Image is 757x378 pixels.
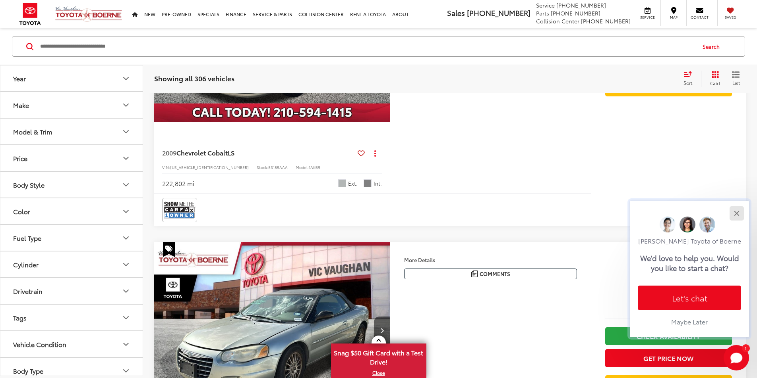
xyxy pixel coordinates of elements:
[404,269,577,279] button: Comments
[13,154,27,162] div: Price
[121,74,131,83] div: Year
[536,1,555,9] span: Service
[121,340,131,349] div: Vehicle Condition
[639,15,656,20] span: Service
[536,17,579,25] span: Collision Center
[121,207,131,216] div: Color
[0,331,143,357] button: Vehicle ConditionVehicle Condition
[164,200,196,221] img: CarFax One Owner
[638,236,741,245] p: [PERSON_NAME] Toyota of Boerne
[55,6,122,22] img: Vic Vaughan Toyota of Boerne
[745,346,747,350] span: 1
[13,75,26,82] div: Year
[638,314,741,329] button: Maybe Later
[332,344,426,368] span: Snag $50 Gift Card with a Test Drive!
[268,164,288,170] span: 53185AAA
[368,146,382,160] button: Actions
[13,128,52,135] div: Model & Trim
[724,345,749,370] svg: Start Chat
[447,8,465,18] span: Sales
[0,145,143,171] button: PricePrice
[121,100,131,110] div: Make
[162,148,354,157] a: 2009Chevrolet CobaltLS
[228,148,234,157] span: LS
[121,313,131,322] div: Tags
[640,253,739,273] p: We'd love to help you. Would you like to start a chat?
[536,9,549,17] span: Parts
[13,261,39,268] div: Cylinder
[309,164,320,170] span: 1AK69
[121,233,131,243] div: Fuel Type
[121,366,131,376] div: Body Type
[0,65,143,91] button: YearYear
[13,181,45,188] div: Body Style
[0,225,143,251] button: Fuel TypeFuel Type
[257,164,268,170] span: Stock:
[471,271,478,277] img: Comments
[0,198,143,224] button: ColorColor
[605,327,732,345] a: Check Availability
[121,286,131,296] div: Drivetrain
[170,164,249,170] span: [US_VEHICLE_IDENTIFICATION_NUMBER]
[680,71,701,86] button: Select sort value
[13,367,43,374] div: Body Type
[683,79,692,86] span: Sort
[551,9,600,17] span: [PHONE_NUMBER]
[695,36,731,56] button: Search
[732,79,740,86] span: List
[728,205,745,222] button: Close
[39,37,695,56] input: Search by Make, Model, or Keyword
[722,15,739,20] span: Saved
[638,286,741,310] button: Let's chat
[364,179,372,187] span: Gray
[13,314,27,321] div: Tags
[162,179,194,188] div: 222,802 mi
[630,201,749,337] div: Close[PERSON_NAME] Toyota of BoerneWe'd love to help you. Would you like to start a chat?Let's ch...
[404,257,577,263] h4: More Details
[176,148,228,157] span: Chevrolet Cobalt
[0,92,143,118] button: MakeMake
[13,101,29,109] div: Make
[374,180,382,187] span: Int.
[605,273,732,293] span: $2,200
[0,251,143,277] button: CylinderCylinder
[0,305,143,330] button: TagsTags
[556,1,606,9] span: [PHONE_NUMBER]
[121,260,131,269] div: Cylinder
[665,15,682,20] span: Map
[13,287,43,295] div: Drivetrain
[374,317,390,344] button: Next image
[581,17,631,25] span: [PHONE_NUMBER]
[13,234,41,242] div: Fuel Type
[480,270,510,278] span: Comments
[724,345,749,370] button: Toggle Chat Window
[121,180,131,190] div: Body Style
[162,164,170,170] span: VIN:
[162,148,176,157] span: 2009
[726,71,746,86] button: List View
[0,172,143,198] button: Body StyleBody Style
[296,164,309,170] span: Model:
[338,179,346,187] span: Silver Ice Metallic
[0,119,143,144] button: Model & TrimModel & Trim
[163,242,175,257] span: Special
[691,15,709,20] span: Contact
[348,180,358,187] span: Ext.
[605,349,732,367] button: Get Price Now
[605,297,732,305] span: [DATE] Price:
[13,207,30,215] div: Color
[121,127,131,136] div: Model & Trim
[121,154,131,163] div: Price
[374,150,376,156] span: dropdown dots
[701,71,726,86] button: Grid View
[467,8,530,18] span: [PHONE_NUMBER]
[0,278,143,304] button: DrivetrainDrivetrain
[710,80,720,86] span: Grid
[13,340,66,348] div: Vehicle Condition
[154,73,234,83] span: Showing all 306 vehicles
